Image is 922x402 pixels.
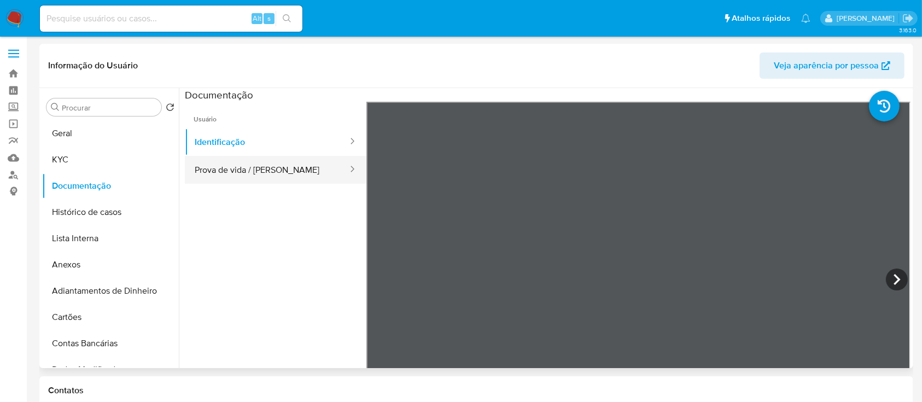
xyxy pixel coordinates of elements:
input: Pesquise usuários ou casos... [40,11,302,26]
input: Procurar [62,103,157,113]
button: Geral [42,120,179,147]
button: Documentação [42,173,179,199]
button: Anexos [42,252,179,278]
span: s [267,13,271,24]
h1: Informação do Usuário [48,60,138,71]
button: Dados Modificados [42,357,179,383]
button: Histórico de casos [42,199,179,225]
button: Lista Interna [42,225,179,252]
a: Notificações [801,14,810,23]
span: Atalhos rápidos [732,13,790,24]
button: Cartões [42,304,179,330]
h1: Contatos [48,385,905,396]
span: Alt [253,13,261,24]
button: KYC [42,147,179,173]
button: Contas Bancárias [42,330,179,357]
button: Procurar [51,103,60,112]
button: search-icon [276,11,298,26]
button: Retornar ao pedido padrão [166,103,174,115]
span: Veja aparência por pessoa [774,53,879,79]
button: Veja aparência por pessoa [760,53,905,79]
p: anna.almeida@mercadopago.com.br [837,13,898,24]
button: Adiantamentos de Dinheiro [42,278,179,304]
a: Sair [902,13,914,24]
